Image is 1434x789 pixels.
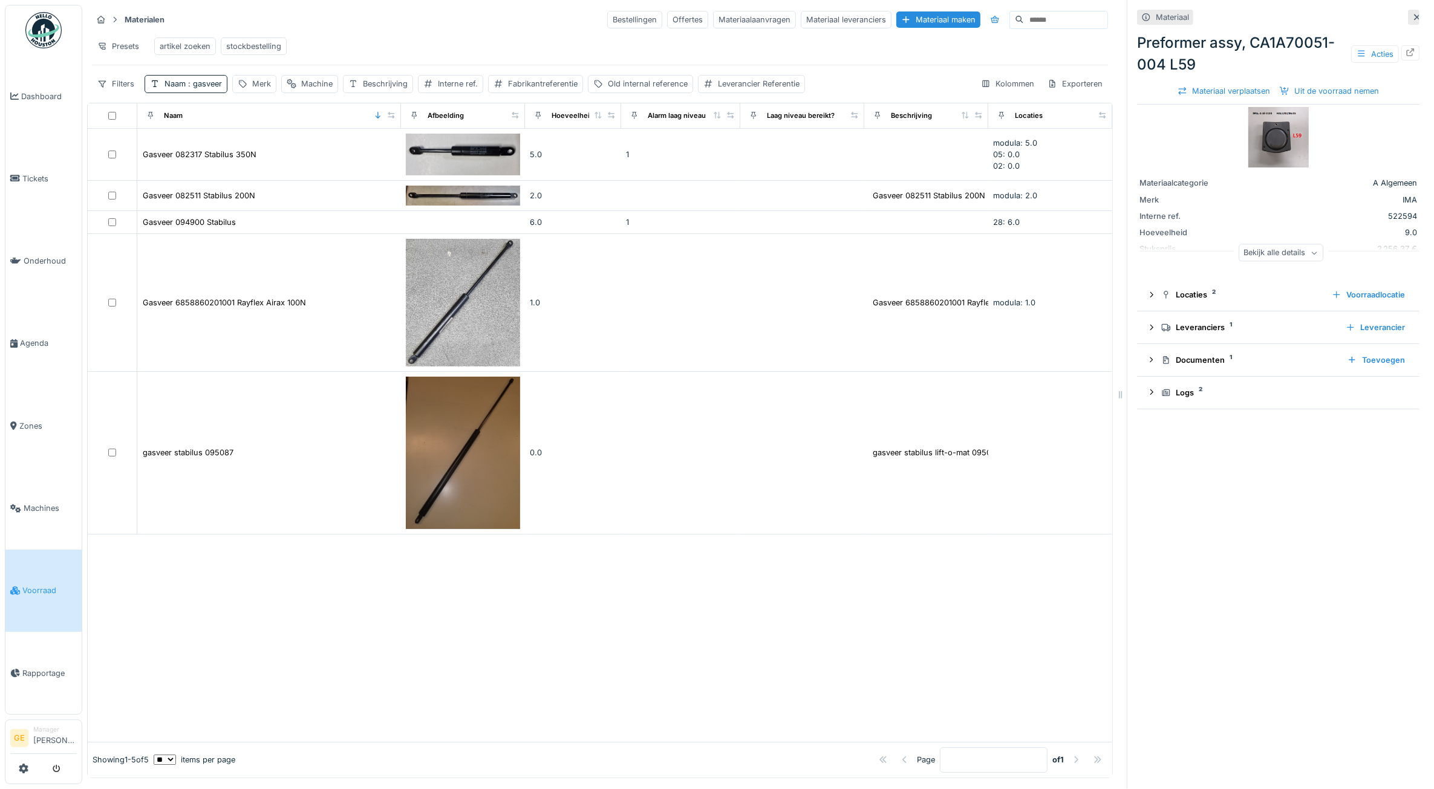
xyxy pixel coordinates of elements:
div: Fabrikantreferentie [508,78,578,89]
div: Hoeveelheid [1139,227,1230,238]
div: Gasveer 082511 Stabilus 200N | 288/18 HI13 [873,190,1036,201]
a: GE Manager[PERSON_NAME] [10,725,77,754]
span: Voorraad [22,585,77,596]
a: Rapportage [5,632,82,714]
span: Onderhoud [24,255,77,267]
div: gasveer stabilus 095087 [143,447,233,458]
div: Acties [1351,45,1399,63]
div: Old internal reference [608,78,688,89]
div: Toevoegen [1343,352,1410,368]
li: [PERSON_NAME] [33,725,77,751]
summary: Leveranciers1Leverancier [1142,316,1415,339]
div: Documenten [1161,354,1338,366]
summary: Locaties2Voorraadlocatie [1142,284,1415,306]
div: Interne ref. [438,78,478,89]
a: Tickets [5,137,82,219]
div: Manager [33,725,77,734]
span: Machines [24,502,77,514]
div: Filters [92,75,140,93]
span: Dashboard [21,91,77,102]
span: 05: 0.0 [993,150,1020,159]
a: Onderhoud [5,220,82,302]
div: 0.0 [530,447,617,458]
img: Gasveer 082317 Stabilus 350N [406,134,520,175]
span: : gasveer [186,79,222,88]
span: 02: 0.0 [993,161,1020,170]
div: Showing 1 - 5 of 5 [93,754,149,765]
div: Gasveer 094900 Stabilus [143,216,236,228]
div: Bestellingen [607,11,662,28]
div: gasveer stabilus lift-o-mat 095087 400N 291/9... [873,447,1054,458]
div: Uit de voorraad nemen [1275,83,1384,99]
div: Materiaal leveranciers [801,11,891,28]
div: 2.0 [530,190,617,201]
span: Zones [19,420,77,432]
div: Locaties [1161,289,1322,300]
div: Locaties [1015,111,1043,121]
div: Gasveer 082317 Stabilus 350N [143,149,256,160]
summary: Logs2 [1142,382,1415,404]
div: Offertes [667,11,708,28]
div: Voorraadlocatie [1327,287,1410,303]
div: Machine [301,78,333,89]
div: Beschrijving [363,78,408,89]
div: Kolommen [976,75,1040,93]
span: Agenda [20,337,77,349]
div: Page [917,754,935,765]
img: Badge_color-CXgf-gQk.svg [25,12,62,48]
div: Materiaal maken [896,11,980,28]
div: Leveranciers [1161,322,1336,333]
summary: Documenten1Toevoegen [1142,349,1415,371]
div: Naam [164,111,183,121]
strong: of 1 [1052,754,1064,765]
img: Preformer assy, CA1A70051-004 L59 [1248,107,1309,167]
img: gasveer stabilus 095087 [406,377,520,529]
a: Dashboard [5,55,82,137]
div: Afbeelding [428,111,464,121]
img: Gasveer 6858860201001 Rayflex Airax 100N [406,239,520,366]
div: Leverancier [1341,319,1410,336]
div: items per page [154,754,235,765]
div: Naam [165,78,222,89]
a: Machines [5,467,82,549]
div: Gasveer 6858860201001 Rayflex Airax 100N | 021/15 [873,297,1067,308]
div: 6.0 [530,216,617,228]
div: stockbestelling [226,41,281,52]
div: Preformer assy, CA1A70051-004 L59 [1137,32,1419,76]
div: Materiaalcategorie [1139,177,1230,189]
div: 1 [626,149,735,160]
div: Logs [1161,387,1405,398]
div: Materiaal [1156,11,1189,23]
div: Laag niveau bereikt? [767,111,835,121]
div: artikel zoeken [160,41,210,52]
span: Tickets [22,173,77,184]
div: 9.0 [1235,227,1417,238]
div: Gasveer 6858860201001 Rayflex Airax 100N [143,297,306,308]
div: Leverancier Referentie [718,78,800,89]
img: Gasveer 082511 Stabilus 200N [406,186,520,206]
strong: Materialen [120,14,169,25]
div: 522594 [1235,210,1417,222]
div: 1.0 [530,297,617,308]
span: modula: 2.0 [993,191,1037,200]
div: IMA [1235,194,1417,206]
span: modula: 5.0 [993,138,1037,148]
div: Beschrijving [891,111,932,121]
div: Merk [252,78,271,89]
div: Materiaalaanvragen [713,11,796,28]
div: Interne ref. [1139,210,1230,222]
div: Gasveer 082511 Stabilus 200N [143,190,255,201]
div: 1 [626,216,735,228]
span: 28: 6.0 [993,218,1020,227]
div: Hoeveelheid [552,111,594,121]
a: Zones [5,385,82,467]
span: Rapportage [22,667,77,679]
div: A Algemeen [1235,177,1417,189]
a: Agenda [5,302,82,385]
div: Presets [92,37,145,55]
div: Merk [1139,194,1230,206]
div: Exporteren [1042,75,1108,93]
a: Voorraad [5,550,82,632]
div: 5.0 [530,149,617,160]
li: GE [10,729,28,747]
